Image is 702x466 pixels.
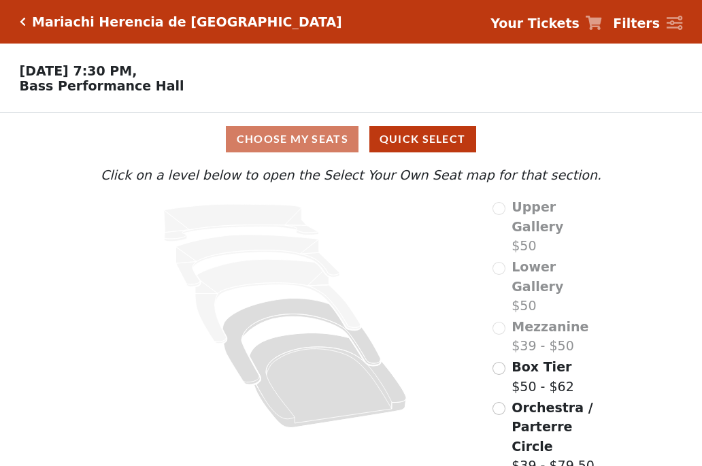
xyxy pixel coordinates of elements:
[512,197,605,256] label: $50
[512,259,563,294] span: Lower Gallery
[512,359,571,374] span: Box Tier
[512,257,605,316] label: $50
[164,204,319,242] path: Upper Gallery - Seats Available: 0
[369,126,476,152] button: Quick Select
[176,235,340,286] path: Lower Gallery - Seats Available: 0
[490,16,580,31] strong: Your Tickets
[512,319,588,334] span: Mezzanine
[613,16,660,31] strong: Filters
[32,14,342,30] h5: Mariachi Herencia de [GEOGRAPHIC_DATA]
[222,299,380,384] path: Box Tier - Seats Available: 71
[490,14,602,33] a: Your Tickets
[250,333,407,428] path: Orchestra / Parterre Circle - Seats Available: 610
[512,199,563,234] span: Upper Gallery
[512,317,588,356] label: $39 - $50
[20,17,26,27] a: Click here to go back to filters
[512,400,592,454] span: Orchestra / Parterre Circle
[512,357,573,396] label: $50 - $62
[195,259,361,343] path: Mezzanine - Seats Available: 0
[613,14,682,33] a: Filters
[97,165,605,185] p: Click on a level below to open the Select Your Own Seat map for that section.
